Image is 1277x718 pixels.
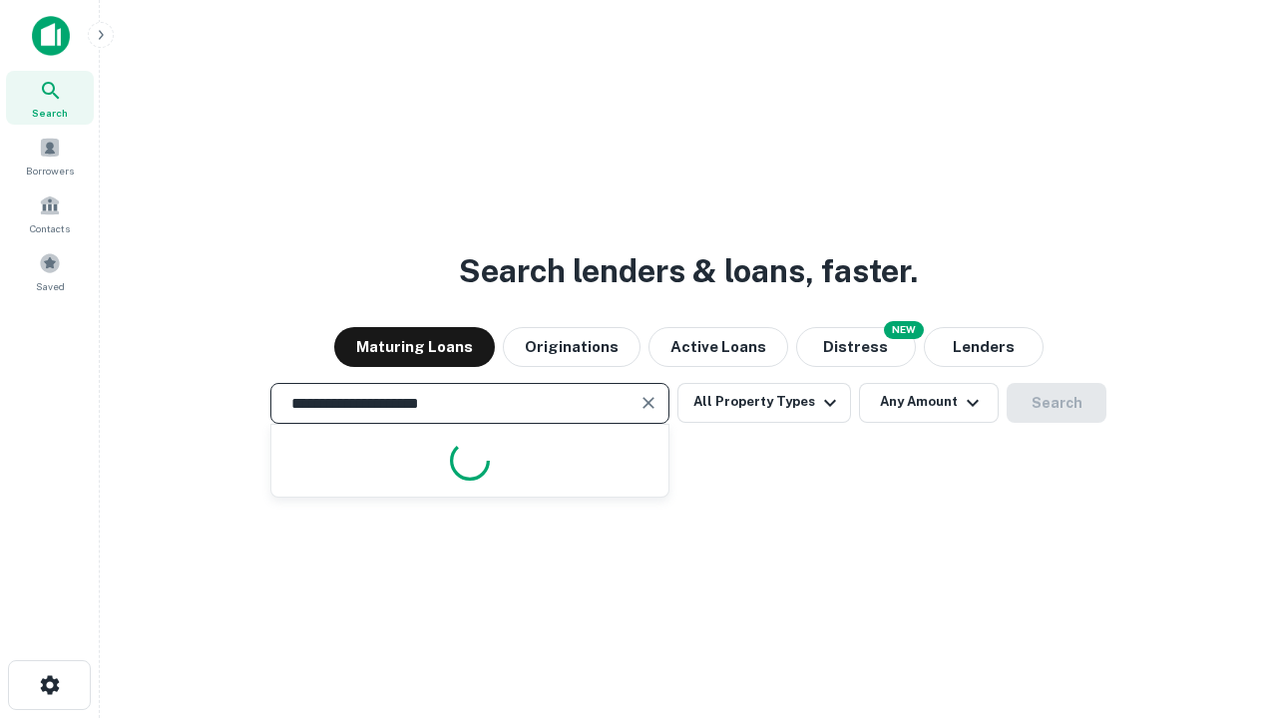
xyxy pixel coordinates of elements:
h3: Search lenders & loans, faster. [459,247,918,295]
a: Saved [6,244,94,298]
a: Borrowers [6,129,94,182]
img: capitalize-icon.png [32,16,70,56]
button: Any Amount [859,383,999,423]
div: NEW [884,321,924,339]
span: Contacts [30,220,70,236]
button: Maturing Loans [334,327,495,367]
button: Lenders [924,327,1044,367]
iframe: Chat Widget [1177,558,1277,654]
button: Clear [635,389,662,417]
span: Borrowers [26,163,74,179]
button: Search distressed loans with lien and other non-mortgage details. [796,327,916,367]
span: Search [32,105,68,121]
span: Saved [36,278,65,294]
button: Originations [503,327,640,367]
button: All Property Types [677,383,851,423]
a: Search [6,71,94,125]
a: Contacts [6,186,94,240]
button: Active Loans [648,327,788,367]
